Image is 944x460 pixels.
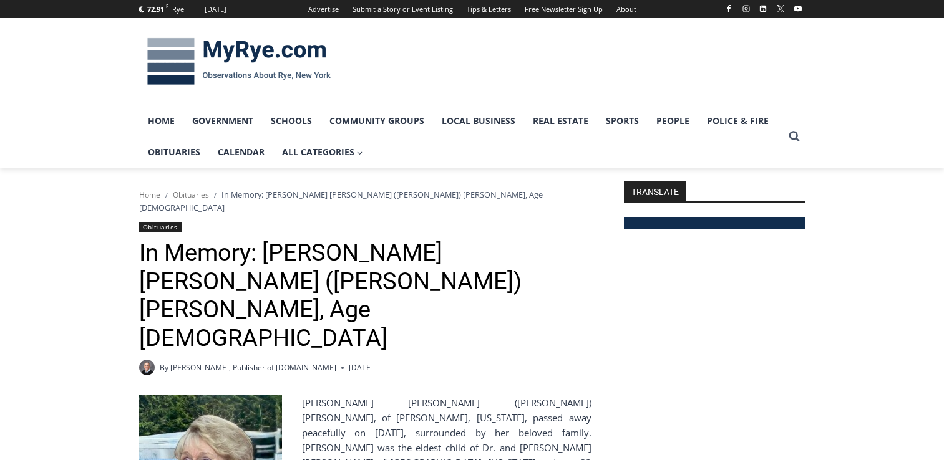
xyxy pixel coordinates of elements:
nav: Breadcrumbs [139,188,591,214]
span: 72.91 [147,4,164,14]
a: Government [183,105,262,137]
a: Police & Fire [698,105,777,137]
span: In Memory: [PERSON_NAME] [PERSON_NAME] ([PERSON_NAME]) [PERSON_NAME], Age [DEMOGRAPHIC_DATA] [139,189,543,213]
a: YouTube [791,1,805,16]
span: / [214,191,217,199]
time: [DATE] [349,362,373,373]
a: Instagram [739,1,754,16]
img: MyRye.com [139,29,339,94]
div: Rye [172,4,184,15]
a: Author image [139,360,155,375]
a: Home [139,105,183,137]
a: Obituaries [139,137,209,168]
a: X [773,1,788,16]
nav: Primary Navigation [139,105,783,168]
a: Obituaries [173,189,209,200]
a: Calendar [209,137,273,168]
span: F [166,2,168,9]
a: Facebook [721,1,736,16]
span: / [165,191,168,199]
strong: TRANSLATE [624,181,686,201]
a: Sports [597,105,648,137]
span: All Categories [282,145,363,159]
span: By [160,362,168,373]
a: All Categories [273,137,372,168]
a: Community Groups [321,105,433,137]
button: View Search Form [783,125,805,148]
a: Obituaries [139,222,182,232]
a: Home [139,189,160,200]
a: People [648,105,698,137]
a: [PERSON_NAME], Publisher of [DOMAIN_NAME] [170,362,336,373]
a: Linkedin [756,1,771,16]
a: Real Estate [524,105,597,137]
h1: In Memory: [PERSON_NAME] [PERSON_NAME] ([PERSON_NAME]) [PERSON_NAME], Age [DEMOGRAPHIC_DATA] [139,239,591,352]
a: Local Business [433,105,524,137]
div: [DATE] [205,4,226,15]
a: Schools [262,105,321,137]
